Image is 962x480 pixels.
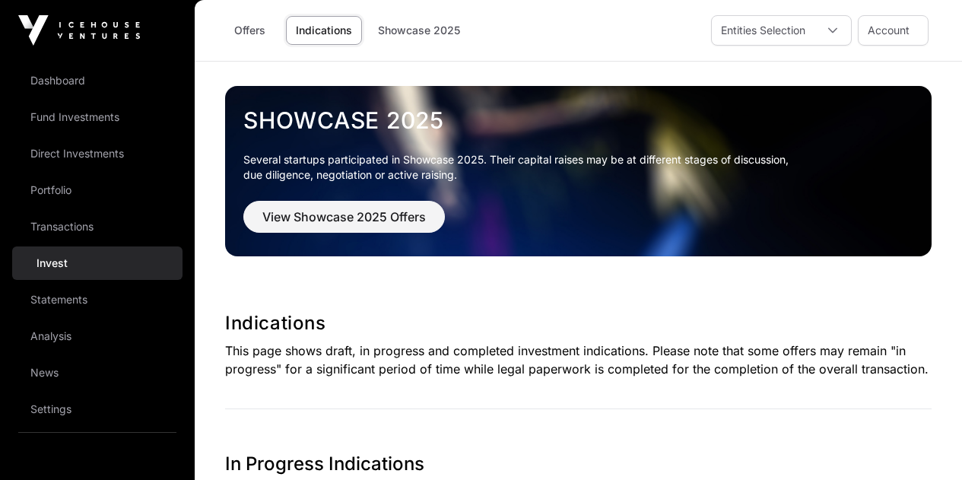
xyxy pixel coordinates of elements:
a: Showcase 2025 [368,16,470,45]
a: Settings [12,393,183,426]
img: Icehouse Ventures Logo [18,15,140,46]
h1: Indications [225,311,932,335]
a: News [12,356,183,389]
a: Dashboard [12,64,183,97]
a: Statements [12,283,183,316]
a: Showcase 2025 [243,106,913,134]
a: Portfolio [12,173,183,207]
div: Entities Selection [712,16,814,45]
a: Offers [219,16,280,45]
a: Analysis [12,319,183,353]
p: Several startups participated in Showcase 2025. Their capital raises may be at different stages o... [243,152,913,183]
a: Transactions [12,210,183,243]
h1: In Progress Indications [225,452,932,476]
button: Account [858,15,929,46]
p: This page shows draft, in progress and completed investment indications. Please note that some of... [225,342,932,378]
img: Showcase 2025 [225,86,932,256]
a: Fund Investments [12,100,183,134]
a: Invest [12,246,183,280]
button: View Showcase 2025 Offers [243,201,445,233]
a: Indications [286,16,362,45]
a: Direct Investments [12,137,183,170]
span: View Showcase 2025 Offers [262,208,426,226]
a: View Showcase 2025 Offers [243,216,445,231]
